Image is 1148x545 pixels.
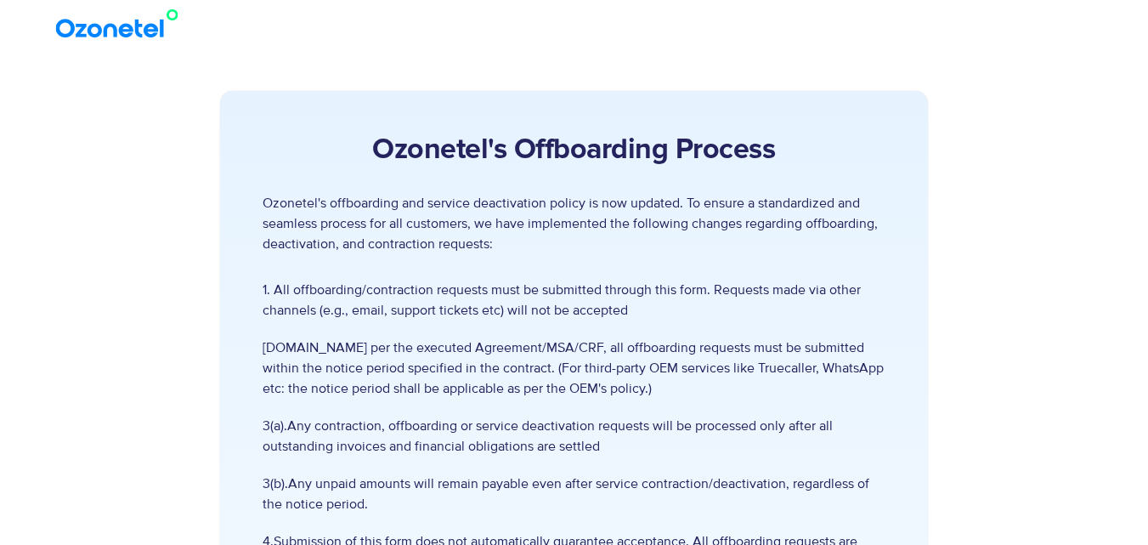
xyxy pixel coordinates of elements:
[263,338,885,399] span: [DOMAIN_NAME] per the executed Agreement/MSA/CRF, all offboarding requests must be submitted with...
[263,193,885,254] p: Ozonetel's offboarding and service deactivation policy is now updated. To ensure a standardized a...
[263,133,885,167] h2: Ozonetel's Offboarding Process
[263,474,885,514] span: 3(b).Any unpaid amounts will remain payable even after service contraction/deactivation, regardle...
[263,280,885,321] span: 1. All offboarding/contraction requests must be submitted through this form. Requests made via ot...
[263,416,885,457] span: 3(a).Any contraction, offboarding or service deactivation requests will be processed only after a...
